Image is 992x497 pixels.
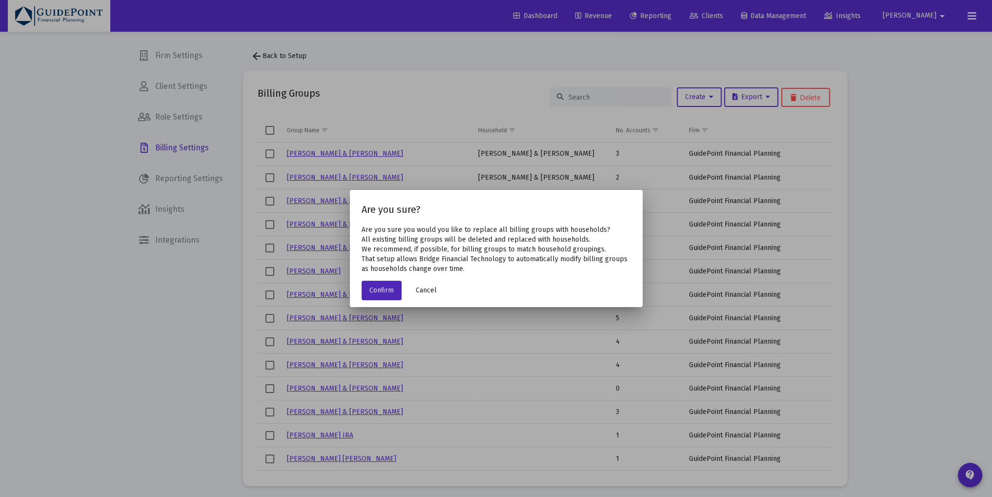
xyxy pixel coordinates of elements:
[362,281,402,300] button: Confirm
[362,202,631,217] h2: Are you sure?
[416,286,437,294] span: Cancel
[350,225,643,274] div: Are you sure you would you like to replace all billing groups with households? All existing billi...
[408,281,445,300] button: Cancel
[369,286,394,294] span: Confirm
